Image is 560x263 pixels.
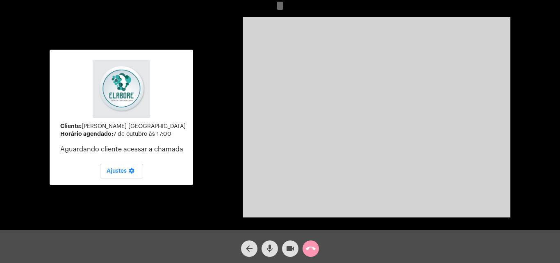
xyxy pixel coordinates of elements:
mat-icon: call_end [306,244,316,254]
mat-icon: arrow_back [244,244,254,254]
img: 4c6856f8-84c7-1050-da6c-cc5081a5dbaf.jpg [93,60,150,118]
strong: Cliente: [60,123,82,129]
mat-icon: mic [265,244,275,254]
div: [PERSON_NAME] [GEOGRAPHIC_DATA] [60,123,187,130]
span: Ajustes [107,168,137,174]
p: Aguardando cliente acessar a chamada [60,146,187,153]
button: Ajustes [100,164,143,178]
strong: Horário agendado: [60,131,113,137]
mat-icon: settings [127,167,137,177]
div: 7 de outubro às 17:00 [60,131,187,137]
mat-icon: videocam [285,244,295,254]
